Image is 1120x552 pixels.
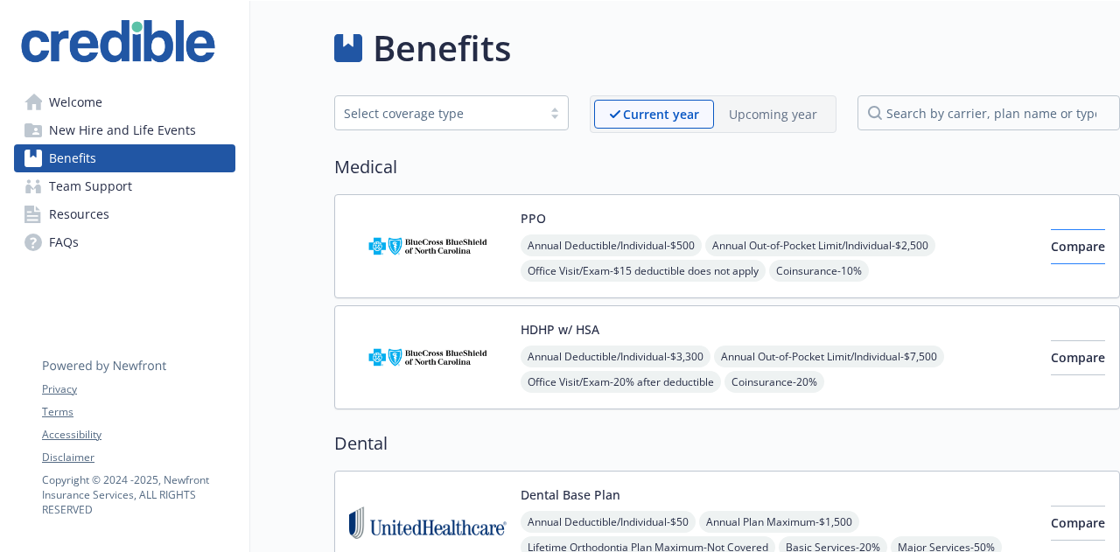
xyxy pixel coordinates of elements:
div: Select coverage type [344,104,533,122]
span: Compare [1051,514,1105,531]
span: Annual Out-of-Pocket Limit/Individual - $2,500 [705,234,935,256]
span: Coinsurance - 10% [769,260,869,282]
button: Compare [1051,340,1105,375]
span: Coinsurance - 20% [724,371,824,393]
span: Benefits [49,144,96,172]
span: Compare [1051,238,1105,255]
span: Compare [1051,349,1105,366]
button: Dental Base Plan [521,486,620,504]
span: Annual Deductible/Individual - $50 [521,511,696,533]
a: Team Support [14,172,235,200]
a: New Hire and Life Events [14,116,235,144]
a: Welcome [14,88,235,116]
span: Team Support [49,172,132,200]
a: Disclaimer [42,450,234,465]
span: Office Visit/Exam - $15 deductible does not apply [521,260,766,282]
h1: Benefits [373,22,511,74]
input: search by carrier, plan name or type [857,95,1120,130]
span: Annual Plan Maximum - $1,500 [699,511,859,533]
img: Blue Cross and Blue Shield of North Carolina carrier logo [349,320,507,395]
button: Compare [1051,506,1105,541]
span: Annual Deductible/Individual - $500 [521,234,702,256]
span: Annual Deductible/Individual - $3,300 [521,346,710,367]
p: Upcoming year [729,105,817,123]
a: Benefits [14,144,235,172]
span: Office Visit/Exam - 20% after deductible [521,371,721,393]
span: Resources [49,200,109,228]
a: FAQs [14,228,235,256]
span: FAQs [49,228,79,256]
h2: Medical [334,154,1120,180]
a: Accessibility [42,427,234,443]
img: Blue Cross and Blue Shield of North Carolina carrier logo [349,209,507,283]
p: Current year [623,105,699,123]
a: Terms [42,404,234,420]
span: Welcome [49,88,102,116]
h2: Dental [334,430,1120,457]
button: HDHP w/ HSA [521,320,599,339]
span: New Hire and Life Events [49,116,196,144]
button: PPO [521,209,546,227]
span: Annual Out-of-Pocket Limit/Individual - $7,500 [714,346,944,367]
p: Copyright © 2024 - 2025 , Newfront Insurance Services, ALL RIGHTS RESERVED [42,472,234,517]
button: Compare [1051,229,1105,264]
a: Resources [14,200,235,228]
a: Privacy [42,381,234,397]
